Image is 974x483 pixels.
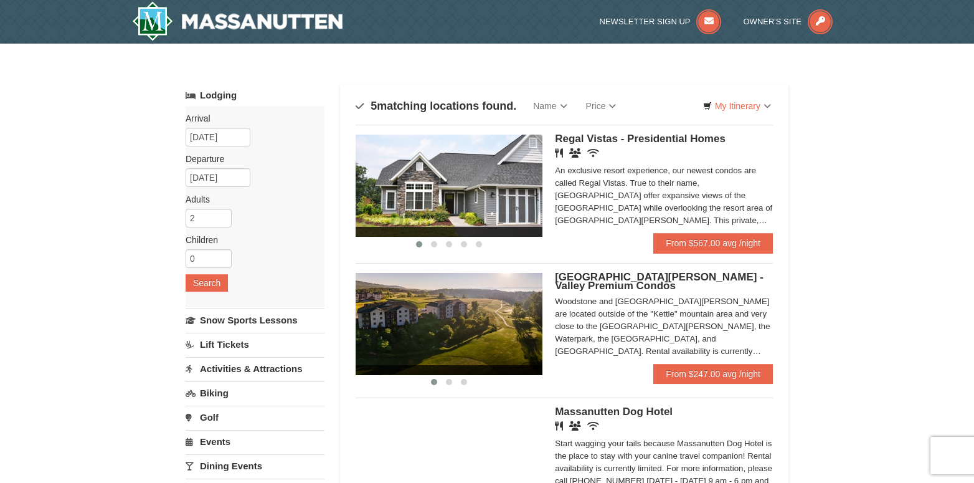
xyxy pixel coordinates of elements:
a: Massanutten Resort [132,1,343,41]
a: Events [186,430,324,453]
a: Lift Tickets [186,333,324,356]
i: Wireless Internet (free) [587,148,599,158]
a: My Itinerary [695,97,779,115]
a: Owner's Site [744,17,833,26]
label: Children [186,234,315,246]
div: Woodstone and [GEOGRAPHIC_DATA][PERSON_NAME] are located outside of the "Kettle" mountain area an... [555,295,773,358]
a: Price [577,93,626,118]
a: Activities & Attractions [186,357,324,380]
button: Search [186,274,228,292]
i: Wireless Internet (free) [587,421,599,431]
div: An exclusive resort experience, our newest condos are called Regal Vistas. True to their name, [G... [555,165,773,227]
span: Owner's Site [744,17,802,26]
a: From $247.00 avg /night [653,364,773,384]
img: Massanutten Resort Logo [132,1,343,41]
i: Restaurant [555,148,563,158]
span: Newsletter Sign Up [600,17,691,26]
a: Golf [186,406,324,429]
label: Departure [186,153,315,165]
i: Restaurant [555,421,563,431]
span: Regal Vistas - Presidential Homes [555,133,726,145]
i: Banquet Facilities [569,421,581,431]
a: From $567.00 avg /night [653,233,773,253]
i: Banquet Facilities [569,148,581,158]
label: Arrival [186,112,315,125]
a: Dining Events [186,454,324,477]
span: Massanutten Dog Hotel [555,406,673,418]
a: Snow Sports Lessons [186,308,324,332]
a: Biking [186,381,324,404]
label: Adults [186,193,315,206]
a: Lodging [186,84,324,107]
a: Name [524,93,576,118]
a: Newsletter Sign Up [600,17,722,26]
span: [GEOGRAPHIC_DATA][PERSON_NAME] - Valley Premium Condos [555,271,764,292]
